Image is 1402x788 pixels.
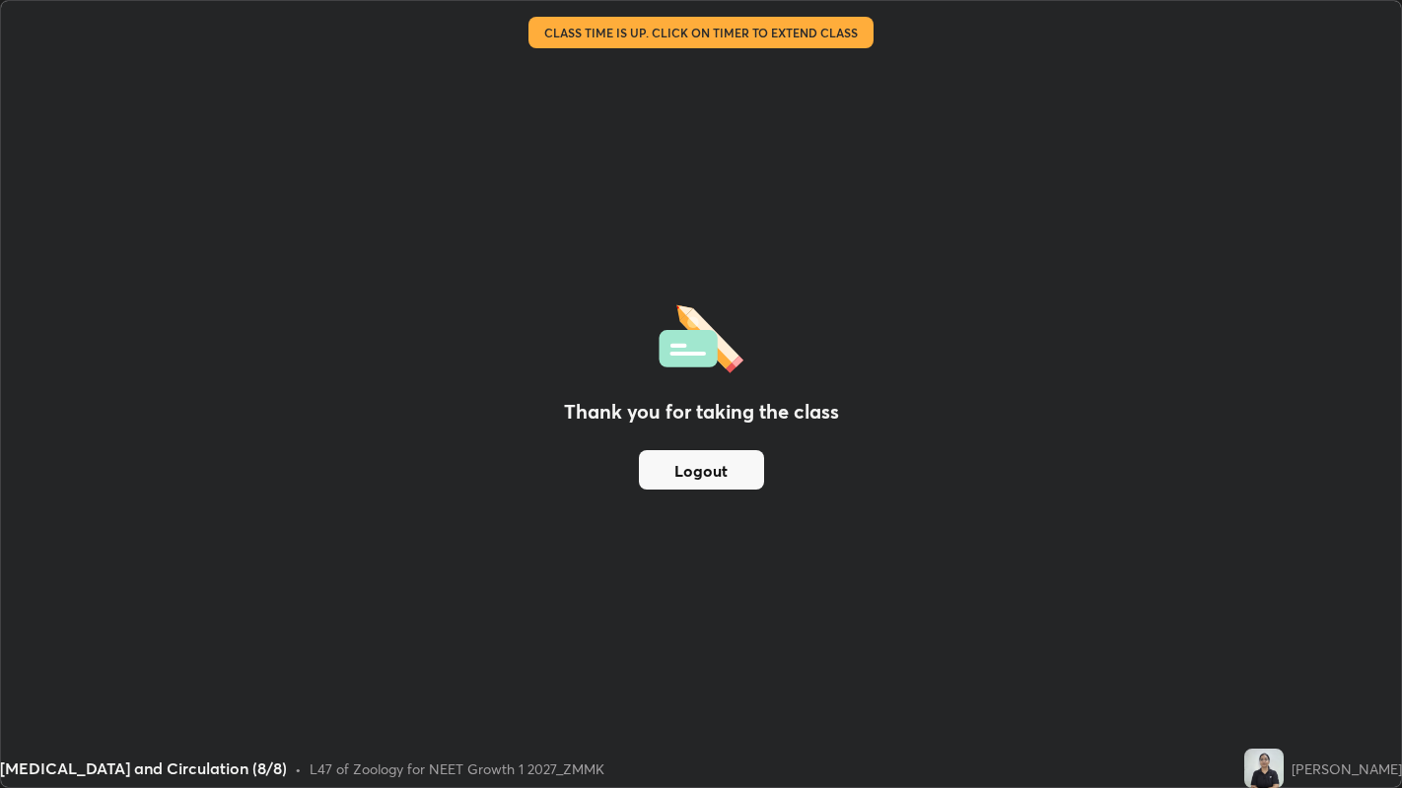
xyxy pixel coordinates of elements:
img: offlineFeedback.1438e8b3.svg [659,298,743,373]
button: Logout [639,450,764,490]
h2: Thank you for taking the class [564,397,839,427]
img: a8b235d29b3b46a189e9fcfef1113de1.jpg [1244,749,1284,788]
div: L47 of Zoology for NEET Growth 1 2027_ZMMK [310,758,604,779]
div: [PERSON_NAME] [1292,758,1402,779]
div: • [295,758,302,779]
